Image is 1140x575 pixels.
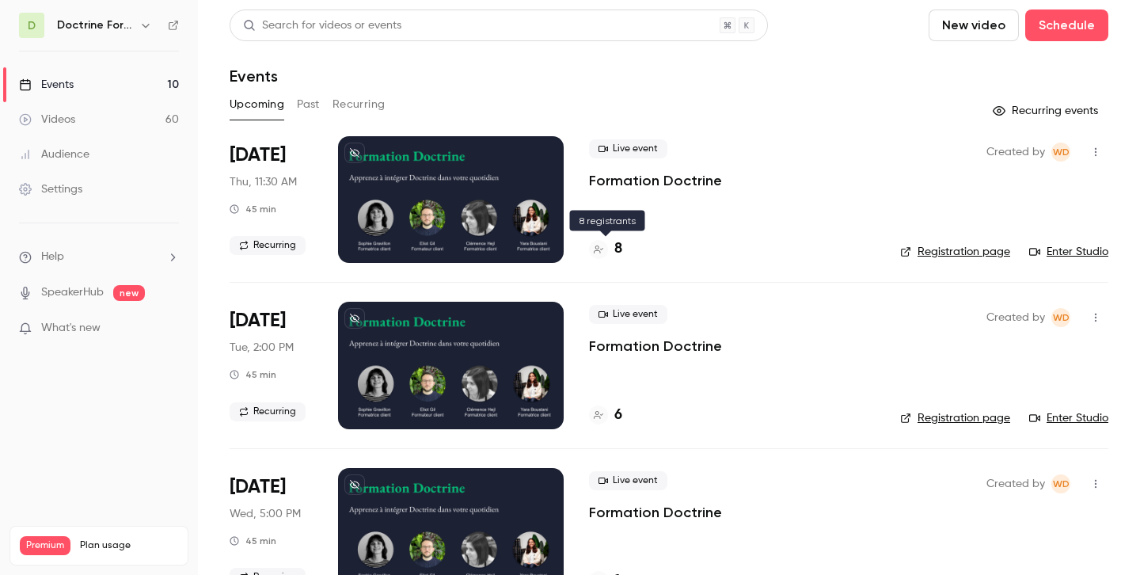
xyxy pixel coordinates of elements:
[929,10,1019,41] button: New video
[19,147,89,162] div: Audience
[230,92,284,117] button: Upcoming
[19,112,75,128] div: Videos
[614,405,622,426] h4: 6
[41,249,64,265] span: Help
[900,410,1010,426] a: Registration page
[230,203,276,215] div: 45 min
[57,17,133,33] h6: Doctrine Formation Corporate
[19,249,179,265] li: help-dropdown-opener
[589,238,622,260] a: 8
[1051,143,1070,162] span: Webinar Doctrine
[160,322,179,336] iframe: Noticeable Trigger
[230,302,313,428] div: Sep 16 Tue, 2:00 PM (Europe/Paris)
[28,17,36,34] span: D
[243,17,401,34] div: Search for videos or events
[986,98,1108,124] button: Recurring events
[332,92,386,117] button: Recurring
[230,308,286,333] span: [DATE]
[1053,143,1070,162] span: WD
[1029,410,1108,426] a: Enter Studio
[230,402,306,421] span: Recurring
[41,320,101,337] span: What's new
[230,535,276,547] div: 45 min
[1053,308,1070,327] span: WD
[589,171,722,190] a: Formation Doctrine
[80,539,178,552] span: Plan usage
[986,143,1045,162] span: Created by
[1053,474,1070,493] span: WD
[1025,10,1108,41] button: Schedule
[589,305,667,324] span: Live event
[589,337,722,356] a: Formation Doctrine
[19,77,74,93] div: Events
[230,67,278,86] h1: Events
[230,236,306,255] span: Recurring
[20,536,70,555] span: Premium
[1051,308,1070,327] span: Webinar Doctrine
[589,503,722,522] a: Formation Doctrine
[230,474,286,500] span: [DATE]
[900,244,1010,260] a: Registration page
[589,471,667,490] span: Live event
[230,368,276,381] div: 45 min
[230,340,294,356] span: Tue, 2:00 PM
[113,285,145,301] span: new
[589,405,622,426] a: 6
[986,474,1045,493] span: Created by
[230,506,301,522] span: Wed, 5:00 PM
[230,136,313,263] div: Sep 11 Thu, 11:30 AM (Europe/Paris)
[19,181,82,197] div: Settings
[986,308,1045,327] span: Created by
[1051,474,1070,493] span: Webinar Doctrine
[1029,244,1108,260] a: Enter Studio
[614,238,622,260] h4: 8
[589,139,667,158] span: Live event
[41,284,104,301] a: SpeakerHub
[297,92,320,117] button: Past
[230,174,297,190] span: Thu, 11:30 AM
[230,143,286,168] span: [DATE]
